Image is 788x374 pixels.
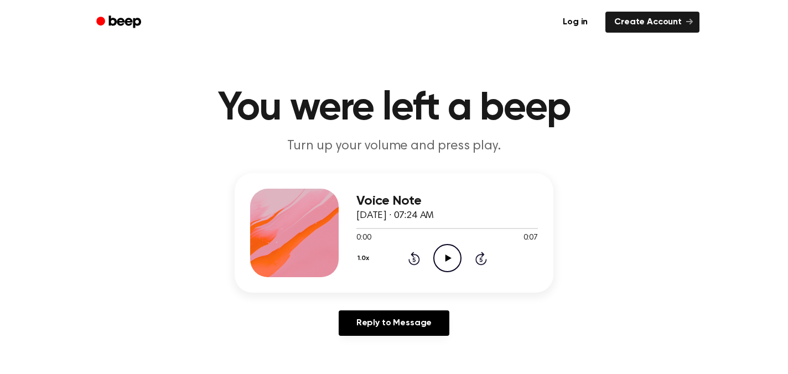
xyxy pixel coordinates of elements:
[182,137,606,155] p: Turn up your volume and press play.
[111,89,677,128] h1: You were left a beep
[89,12,151,33] a: Beep
[605,12,699,33] a: Create Account
[339,310,449,336] a: Reply to Message
[552,9,599,35] a: Log in
[356,249,373,268] button: 1.0x
[523,232,538,244] span: 0:07
[356,194,538,209] h3: Voice Note
[356,211,434,221] span: [DATE] · 07:24 AM
[356,232,371,244] span: 0:00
